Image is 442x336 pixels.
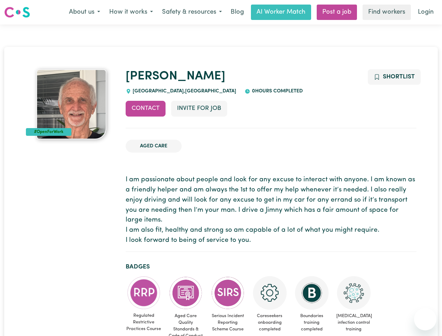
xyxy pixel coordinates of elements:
h2: Badges [126,263,416,271]
button: How it works [105,5,157,20]
img: Careseekers logo [4,6,30,19]
button: About us [64,5,105,20]
li: Aged Care [126,140,182,153]
button: Invite for Job [171,101,227,116]
span: Serious Incident Reporting Scheme Course [210,310,246,336]
a: Careseekers logo [4,4,30,20]
button: Add to shortlist [368,69,421,85]
img: Kenneth [36,69,106,139]
span: Boundaries training completed [294,310,330,336]
button: Safety & resources [157,5,226,20]
img: CS Academy: Boundaries in care and support work course completed [295,276,329,310]
img: CS Academy: Regulated Restrictive Practices course completed [127,276,161,309]
span: Careseekers onboarding completed [252,310,288,336]
a: Kenneth's profile picture'#OpenForWork [26,69,117,139]
button: Contact [126,101,166,116]
iframe: Button to launch messaging window [414,308,436,330]
p: I am passionate about people and look for any excuse to interact with anyone. I am known as a fri... [126,175,416,246]
span: Regulated Restrictive Practices Course [126,309,162,335]
a: Post a job [317,5,357,20]
img: CS Academy: Aged Care Quality Standards & Code of Conduct course completed [169,276,203,310]
a: [PERSON_NAME] [126,70,225,83]
div: #OpenForWork [26,128,72,136]
span: [MEDICAL_DATA] infection control training [336,310,372,336]
img: CS Academy: Careseekers Onboarding course completed [253,276,287,310]
a: Login [414,5,438,20]
a: AI Worker Match [251,5,311,20]
img: CS Academy: COVID-19 Infection Control Training course completed [337,276,371,310]
span: [GEOGRAPHIC_DATA] , [GEOGRAPHIC_DATA] [131,89,237,94]
img: CS Academy: Serious Incident Reporting Scheme course completed [211,276,245,310]
span: 0 hours completed [250,89,303,94]
span: Shortlist [383,74,415,80]
a: Find workers [363,5,411,20]
a: Blog [226,5,248,20]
